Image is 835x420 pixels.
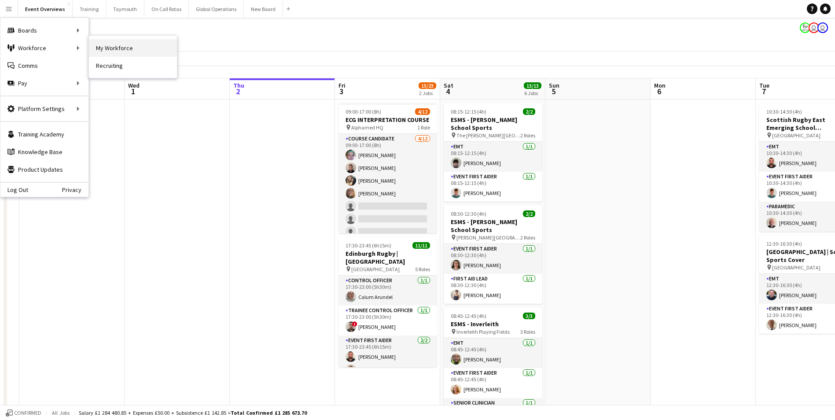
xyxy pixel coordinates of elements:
[338,134,437,304] app-card-role: Course Candidate4/1209:00-17:00 (8h)[PERSON_NAME][PERSON_NAME][PERSON_NAME][PERSON_NAME]
[451,108,486,115] span: 08:15-12:15 (4h)
[337,86,346,96] span: 3
[766,240,802,247] span: 12:30-16:30 (4h)
[444,81,453,89] span: Sat
[653,86,666,96] span: 6
[766,108,802,115] span: 10:30-14:30 (4h)
[524,82,541,89] span: 13/13
[0,100,88,118] div: Platform Settings
[0,125,88,143] a: Training Academy
[338,276,437,306] app-card-role: Control Officer1/117:30-23:00 (5h30m)Calum Arundel
[444,142,542,172] app-card-role: EMT1/108:15-12:15 (4h)[PERSON_NAME]
[759,81,769,89] span: Tue
[338,81,346,89] span: Fri
[419,90,436,96] div: 2 Jobs
[338,116,437,124] h3: ECG INTERPRETATION COURSE
[232,86,244,96] span: 2
[346,242,391,249] span: 17:30-23:45 (6h15m)
[128,81,140,89] span: Wed
[520,132,535,139] span: 2 Roles
[444,244,542,274] app-card-role: Event First Aider1/108:30-12:30 (4h)[PERSON_NAME]
[444,368,542,398] app-card-role: Event First Aider1/108:45-12:45 (4h)[PERSON_NAME]
[338,103,437,233] app-job-card: 09:00-17:00 (8h)4/12ECG INTERPRETATION COURSE Alphamed HQ1 RoleCourse Candidate4/1209:00-17:00 (8...
[0,39,88,57] div: Workforce
[4,408,43,418] button: Confirmed
[89,57,177,74] a: Recruiting
[0,143,88,161] a: Knowledge Base
[772,264,820,271] span: [GEOGRAPHIC_DATA]
[444,172,542,202] app-card-role: Event First Aider1/108:15-12:15 (4h)[PERSON_NAME]
[0,57,88,74] a: Comms
[352,321,357,327] span: !
[444,338,542,368] app-card-role: EMT1/108:45-12:45 (4h)[PERSON_NAME]
[415,108,430,115] span: 4/12
[0,74,88,92] div: Pay
[18,0,73,18] button: Event Overviews
[444,218,542,234] h3: ESMS - [PERSON_NAME] School Sports
[106,0,144,18] button: Taymouth
[456,328,510,335] span: Inverleith Playing Fields
[73,0,106,18] button: Training
[189,0,244,18] button: Global Operations
[456,234,520,241] span: [PERSON_NAME][GEOGRAPHIC_DATA]
[523,210,535,217] span: 2/2
[419,82,436,89] span: 15/23
[520,328,535,335] span: 3 Roles
[800,22,810,33] app-user-avatar: Operations Manager
[444,205,542,304] app-job-card: 08:30-12:30 (4h)2/2ESMS - [PERSON_NAME] School Sports [PERSON_NAME][GEOGRAPHIC_DATA]2 RolesEvent ...
[231,409,307,416] span: Total Confirmed £1 285 673.70
[523,108,535,115] span: 2/2
[0,22,88,39] div: Boards
[233,81,244,89] span: Thu
[444,320,542,328] h3: ESMS - Inverleith
[338,237,437,367] app-job-card: 17:30-23:45 (6h15m)11/11Edinburgh Rugby | [GEOGRAPHIC_DATA] [GEOGRAPHIC_DATA]5 RolesControl Offic...
[548,86,559,96] span: 5
[817,22,828,33] app-user-avatar: Operations Team
[444,274,542,304] app-card-role: First Aid Lead1/108:30-12:30 (4h)[PERSON_NAME]
[62,186,88,193] a: Privacy
[654,81,666,89] span: Mon
[523,313,535,319] span: 3/3
[338,335,437,378] app-card-role: Event First Aider2/217:30-23:45 (6h15m)[PERSON_NAME][PERSON_NAME]
[520,234,535,241] span: 2 Roles
[351,266,400,273] span: [GEOGRAPHIC_DATA]
[451,313,486,319] span: 08:45-12:45 (4h)
[351,124,383,131] span: Alphamed HQ
[758,86,769,96] span: 7
[338,250,437,265] h3: Edinburgh Rugby | [GEOGRAPHIC_DATA]
[549,81,559,89] span: Sun
[444,103,542,202] app-job-card: 08:15-12:15 (4h)2/2ESMS - [PERSON_NAME] School Sports The [PERSON_NAME][GEOGRAPHIC_DATA]2 RolesEM...
[79,409,307,416] div: Salary £1 284 480.85 + Expenses £50.00 + Subsistence £1 142.85 =
[14,410,41,416] span: Confirmed
[412,242,430,249] span: 11/11
[456,132,520,139] span: The [PERSON_NAME][GEOGRAPHIC_DATA]
[144,0,189,18] button: On Call Rotas
[0,186,28,193] a: Log Out
[415,266,430,273] span: 5 Roles
[338,306,437,335] app-card-role: Trainee Control Officer1/117:30-23:00 (5h30m)![PERSON_NAME]
[524,90,541,96] div: 6 Jobs
[89,39,177,57] a: My Workforce
[442,86,453,96] span: 4
[809,22,819,33] app-user-avatar: Operations Team
[417,124,430,131] span: 1 Role
[444,116,542,132] h3: ESMS - [PERSON_NAME] School Sports
[346,108,381,115] span: 09:00-17:00 (8h)
[50,409,71,416] span: All jobs
[244,0,283,18] button: New Board
[127,86,140,96] span: 1
[772,132,820,139] span: [GEOGRAPHIC_DATA]
[0,161,88,178] a: Product Updates
[451,210,486,217] span: 08:30-12:30 (4h)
